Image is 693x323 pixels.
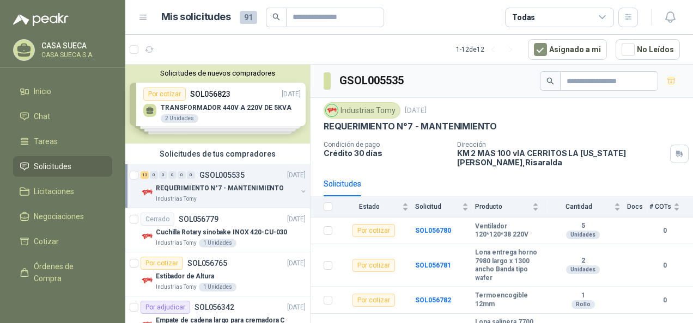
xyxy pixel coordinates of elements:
a: Tareas [13,131,112,152]
p: Condición de pago [324,141,448,148]
p: [DATE] [405,105,427,116]
th: # COTs [649,196,693,218]
span: Órdenes de Compra [34,260,102,284]
span: Solicitudes [34,160,71,172]
a: SOL056782 [415,296,451,304]
th: Cantidad [545,196,627,218]
h3: GSOL005535 [339,72,405,89]
span: Estado [339,203,400,210]
p: KM 2 MAS 100 vIA CERRITOS LA [US_STATE] [PERSON_NAME] , Risaralda [457,148,666,167]
p: [DATE] [287,170,306,181]
div: Todas [512,11,535,23]
img: Company Logo [141,274,154,287]
b: Lona entrega horno 7980 largo x 1300 ancho Banda tipo wafer [475,249,539,282]
p: Dirección [457,141,666,148]
span: 91 [240,11,257,24]
p: CASA SUECA S.A. [41,52,110,58]
a: SOL056781 [415,262,451,269]
span: # COTs [649,203,671,210]
div: 1 - 12 de 12 [456,41,519,58]
b: 0 [649,226,680,236]
div: 0 [168,171,177,179]
div: Por cotizar [141,257,183,270]
p: Industrias Tomy [156,239,197,247]
span: Inicio [34,85,51,97]
a: Por cotizarSOL056765[DATE] Company LogoEstibador de AlturaIndustrias Tomy1 Unidades [125,252,310,296]
div: Por cotizar [352,294,395,307]
span: search [546,77,554,85]
p: Cuchilla Rotary sinobake INOX 420-CU-030 [156,227,287,238]
a: Licitaciones [13,181,112,202]
span: Tareas [34,135,58,147]
div: 0 [187,171,195,179]
div: Por adjudicar [141,301,190,314]
p: REQUERIMIENTO N°7 - MANTENIMIENTO [156,183,284,194]
a: Cotizar [13,231,112,252]
a: Negociaciones [13,206,112,227]
p: [DATE] [287,214,306,225]
b: 1 [545,291,621,300]
div: Unidades [566,265,600,274]
b: 5 [545,222,621,231]
div: 13 [141,171,149,179]
p: SOL056765 [187,259,227,267]
p: [DATE] [287,302,306,313]
div: 0 [178,171,186,179]
th: Producto [475,196,545,218]
img: Company Logo [326,104,338,116]
p: SOL056779 [179,215,218,223]
p: REQUERIMIENTO N°7 - MANTENIMIENTO [324,121,497,132]
button: Asignado a mi [528,39,607,60]
span: Producto [475,203,530,210]
p: [DATE] [287,258,306,269]
div: Cerrado [141,213,174,226]
div: 0 [150,171,158,179]
p: CASA SUECA [41,42,110,49]
a: SOL056780 [415,227,451,234]
span: Cotizar [34,235,59,247]
b: 0 [649,260,680,271]
div: 1 Unidades [199,283,236,291]
span: Cantidad [545,203,612,210]
div: Industrias Tomy [324,102,400,119]
span: Solicitud [415,203,460,210]
div: Rollo [572,300,595,309]
th: Estado [339,196,415,218]
span: Chat [34,110,50,122]
div: Unidades [566,231,600,239]
img: Logo peakr [13,13,69,26]
div: Solicitudes de nuevos compradoresPor cotizarSOL056823[DATE] TRANSFORMADOR 440V A 220V DE 5KVA2 Un... [125,65,310,144]
button: No Leídos [616,39,680,60]
a: CerradoSOL056779[DATE] Company LogoCuchilla Rotary sinobake INOX 420-CU-030Industrias Tomy1 Unidades [125,208,310,252]
p: Crédito 30 días [324,148,448,158]
p: SOL056342 [194,303,234,311]
a: Órdenes de Compra [13,256,112,289]
div: 1 Unidades [199,239,236,247]
img: Company Logo [141,230,154,243]
span: Licitaciones [34,185,74,197]
p: Industrias Tomy [156,283,197,291]
a: Inicio [13,81,112,102]
a: Remisiones [13,293,112,314]
div: Solicitudes de tus compradores [125,144,310,164]
div: 0 [159,171,167,179]
th: Solicitud [415,196,475,218]
img: Company Logo [141,186,154,199]
b: 0 [649,295,680,306]
b: 2 [545,257,621,265]
button: Solicitudes de nuevos compradores [130,69,306,77]
span: Negociaciones [34,210,84,222]
div: Por cotizar [352,259,395,272]
b: Termoencogible 12mm [475,291,539,308]
div: Solicitudes [324,178,361,190]
div: Por cotizar [352,224,395,237]
p: Estibador de Altura [156,271,214,282]
span: search [272,13,280,21]
h1: Mis solicitudes [161,9,231,25]
a: Solicitudes [13,156,112,177]
p: Industrias Tomy [156,195,197,203]
b: Ventilador 120*120*38 220V [475,222,539,239]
